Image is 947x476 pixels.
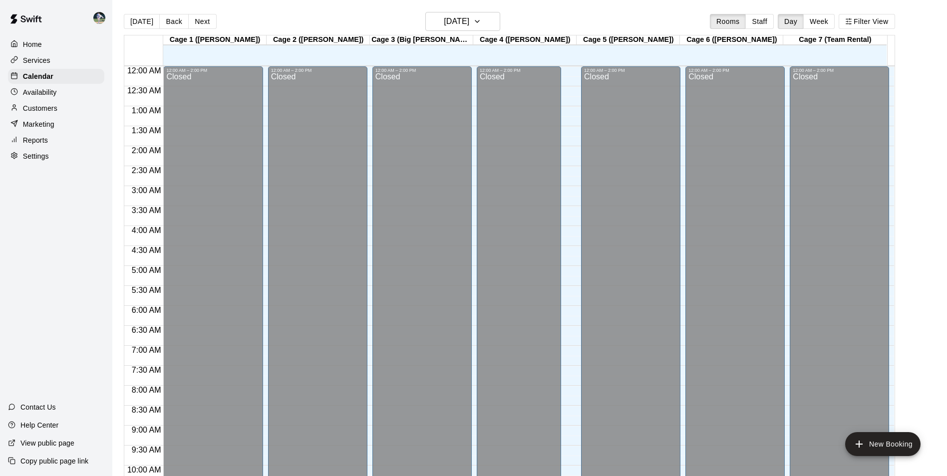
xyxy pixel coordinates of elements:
span: 3:30 AM [129,206,164,215]
p: Availability [23,87,57,97]
a: Calendar [8,69,104,84]
span: 9:00 AM [129,426,164,434]
button: Filter View [839,14,895,29]
button: Back [159,14,189,29]
img: Chad Bell [93,12,105,24]
p: Settings [23,151,49,161]
p: Contact Us [20,402,56,412]
button: add [845,432,921,456]
span: 8:30 AM [129,406,164,414]
p: Customers [23,103,57,113]
span: 5:00 AM [129,266,164,274]
span: 1:30 AM [129,126,164,135]
a: Settings [8,149,104,164]
span: 7:00 AM [129,346,164,354]
span: 1:00 AM [129,106,164,115]
p: Services [23,55,50,65]
span: 4:00 AM [129,226,164,235]
span: 2:00 AM [129,146,164,155]
a: Customers [8,101,104,116]
p: Marketing [23,119,54,129]
div: 12:00 AM – 2:00 PM [793,68,886,73]
span: 9:30 AM [129,446,164,454]
p: Calendar [23,71,53,81]
div: 12:00 AM – 2:00 PM [375,68,469,73]
div: 12:00 AM – 2:00 PM [584,68,677,73]
div: 12:00 AM – 2:00 PM [480,68,558,73]
div: Cage 5 ([PERSON_NAME]) [577,35,680,45]
div: Cage 6 ([PERSON_NAME]) [680,35,783,45]
span: 10:00 AM [125,466,164,474]
span: 6:00 AM [129,306,164,314]
span: 8:00 AM [129,386,164,394]
button: Week [803,14,835,29]
a: Home [8,37,104,52]
button: [DATE] [124,14,160,29]
button: Staff [745,14,774,29]
div: Cage 7 (Team Rental) [783,35,887,45]
p: Help Center [20,420,58,430]
div: Cage 3 (Big [PERSON_NAME]) [370,35,473,45]
button: Next [188,14,216,29]
span: 7:30 AM [129,366,164,374]
p: Copy public page link [20,456,88,466]
span: 6:30 AM [129,326,164,334]
div: 12:00 AM – 2:00 PM [688,68,782,73]
div: Cage 1 ([PERSON_NAME]) [163,35,267,45]
a: Reports [8,133,104,148]
div: Cage 2 ([PERSON_NAME]) [267,35,370,45]
span: 12:30 AM [125,86,164,95]
button: [DATE] [425,12,500,31]
a: Marketing [8,117,104,132]
div: Cage 4 ([PERSON_NAME]) [473,35,577,45]
div: Chad Bell [91,8,112,28]
button: Day [778,14,804,29]
span: 4:30 AM [129,246,164,254]
p: Home [23,39,42,49]
p: View public page [20,438,74,448]
span: 5:30 AM [129,286,164,294]
p: Reports [23,135,48,145]
button: Rooms [710,14,746,29]
div: 12:00 AM – 2:00 PM [166,68,260,73]
span: 12:00 AM [125,66,164,75]
div: 12:00 AM – 2:00 PM [271,68,364,73]
h6: [DATE] [444,14,469,28]
span: 2:30 AM [129,166,164,175]
a: Services [8,53,104,68]
a: Availability [8,85,104,100]
span: 3:00 AM [129,186,164,195]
